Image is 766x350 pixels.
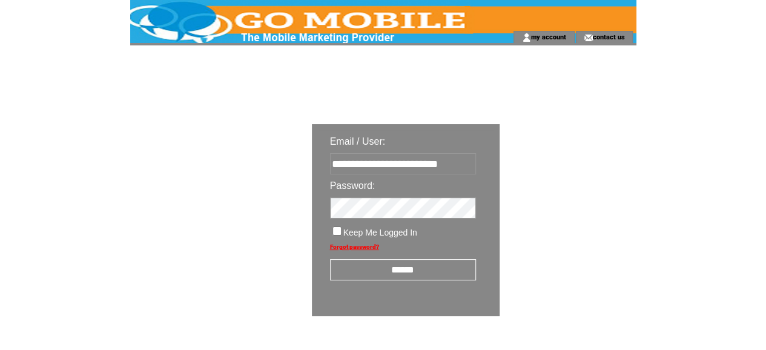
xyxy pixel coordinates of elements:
img: account_icon.gif [522,33,531,42]
a: Forgot password? [330,243,379,250]
a: my account [531,33,566,41]
span: Email / User: [330,136,386,147]
img: contact_us_icon.gif [584,33,593,42]
span: Keep Me Logged In [343,228,417,237]
span: Password: [330,180,375,191]
a: contact us [593,33,625,41]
